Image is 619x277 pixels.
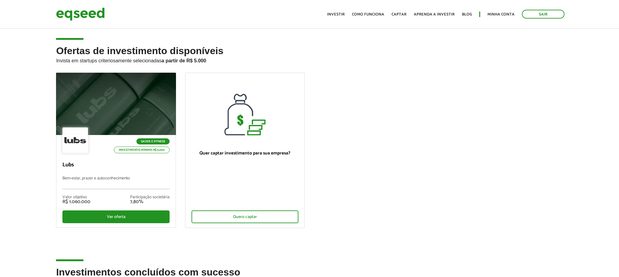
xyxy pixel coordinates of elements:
[392,12,406,16] a: Captar
[462,12,472,16] a: Blog
[414,12,455,16] a: Aprenda a investir
[56,56,563,64] p: Invista em startups criteriosamente selecionadas
[161,58,206,63] strong: a partir de R$ 5.000
[185,73,305,228] a: Quer captar investimento para sua empresa? Quero captar
[62,162,170,168] p: Lubs
[62,176,170,189] p: Bem-estar, prazer e autoconhecimento
[56,46,563,73] h2: Ofertas de investimento disponíveis
[192,151,299,156] p: Quer captar investimento para sua empresa?
[56,6,105,22] img: EqSeed
[130,199,170,204] div: 7,80%
[62,210,170,223] div: Ver oferta
[130,195,170,199] div: Participação societária
[192,210,299,223] div: Quero captar
[56,73,176,228] a: Saúde e Fitness Investimento mínimo: R$ 5.000 Lubs Bem-estar, prazer e autoconhecimento Valor obj...
[522,10,564,19] a: Sair
[62,199,90,204] div: R$ 1.060.000
[327,12,345,16] a: Investir
[352,12,384,16] a: Como funciona
[487,12,515,16] a: Minha conta
[136,138,170,144] p: Saúde e Fitness
[114,147,170,153] p: Investimento mínimo: R$ 5.000
[62,195,90,199] div: Valor objetivo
